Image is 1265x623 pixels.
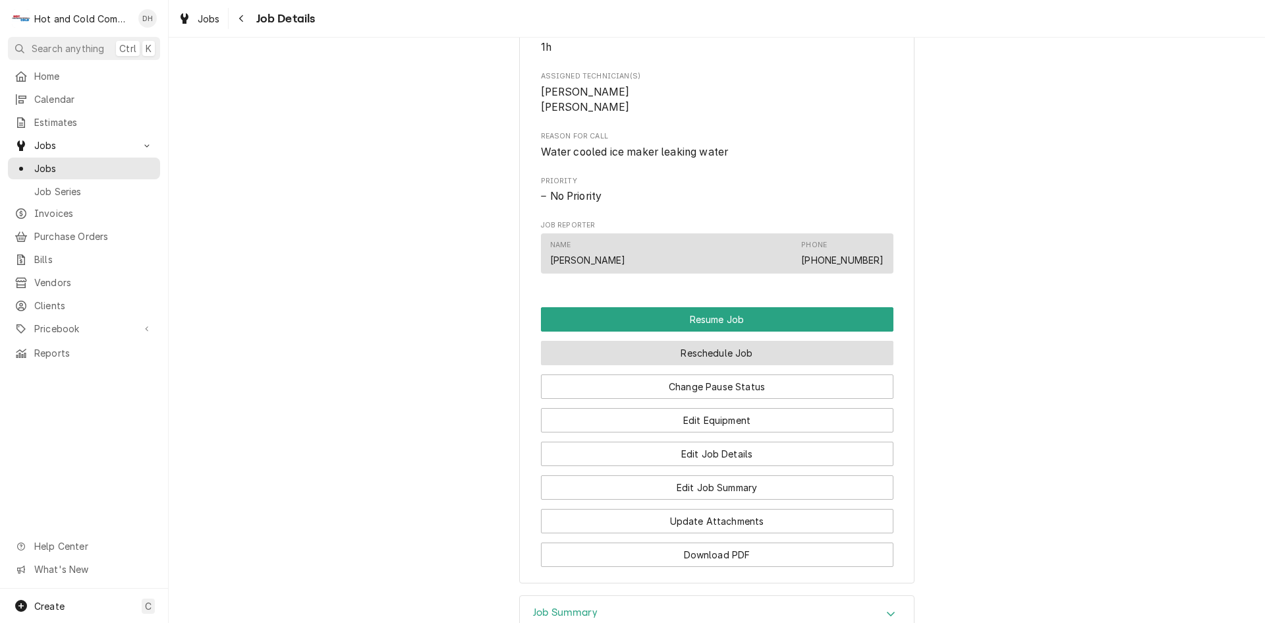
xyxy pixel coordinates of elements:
[34,539,152,553] span: Help Center
[34,115,154,129] span: Estimates
[541,509,893,533] button: Update Attachments
[541,71,893,115] div: Assigned Technician(s)
[8,134,160,156] a: Go to Jobs
[8,225,160,247] a: Purchase Orders
[541,500,893,533] div: Button Group Row
[541,307,893,332] div: Button Group Row
[34,69,154,83] span: Home
[8,342,160,364] a: Reports
[541,220,893,231] span: Job Reporter
[541,374,893,399] button: Change Pause Status
[8,558,160,580] a: Go to What's New
[8,65,160,87] a: Home
[541,307,893,567] div: Button Group
[8,158,160,179] a: Jobs
[34,206,154,220] span: Invoices
[541,41,551,53] span: 1h
[8,37,160,60] button: Search anythingCtrlK
[541,131,893,160] div: Reason For Call
[541,86,630,98] span: [PERSON_NAME]
[34,299,154,312] span: Clients
[541,40,893,55] span: Estimated Job Duration
[541,144,893,160] span: Reason For Call
[119,42,136,55] span: Ctrl
[34,229,154,243] span: Purchase Orders
[533,607,598,619] h3: Job Summary
[541,332,893,365] div: Button Group Row
[34,562,152,576] span: What's New
[541,220,893,280] div: Job Reporter
[8,111,160,133] a: Estimates
[541,233,893,280] div: Job Reporter List
[12,9,30,28] div: Hot and Cold Commercial Kitchens, Inc.'s Avatar
[541,189,893,204] div: No Priority
[34,185,154,198] span: Job Series
[541,307,893,332] button: Resume Job
[541,475,893,500] button: Edit Job Summary
[146,42,152,55] span: K
[541,408,893,432] button: Edit Equipment
[34,276,154,289] span: Vendors
[34,12,131,26] div: Hot and Cold Commercial Kitchens, Inc.
[541,533,893,567] div: Button Group Row
[541,176,893,204] div: Priority
[541,84,893,115] span: Assigned Technician(s)
[34,92,154,106] span: Calendar
[34,252,154,266] span: Bills
[12,9,30,28] div: H
[801,254,884,266] a: [PHONE_NUMBER]
[550,253,626,267] div: [PERSON_NAME]
[541,233,893,274] div: Contact
[541,399,893,432] div: Button Group Row
[145,599,152,613] span: C
[550,240,571,251] div: Name
[8,181,160,202] a: Job Series
[8,249,160,270] a: Bills
[541,365,893,399] div: Button Group Row
[8,202,160,224] a: Invoices
[541,466,893,500] div: Button Group Row
[138,9,157,28] div: DH
[541,189,893,204] span: Priority
[34,346,154,360] span: Reports
[34,138,134,152] span: Jobs
[541,71,893,82] span: Assigned Technician(s)
[8,88,160,110] a: Calendar
[8,535,160,557] a: Go to Help Center
[541,432,893,466] div: Button Group Row
[541,131,893,142] span: Reason For Call
[550,240,626,266] div: Name
[252,10,316,28] span: Job Details
[138,9,157,28] div: Daryl Harris's Avatar
[34,162,154,175] span: Jobs
[8,295,160,316] a: Clients
[173,8,225,30] a: Jobs
[8,318,160,340] a: Go to Pricebook
[541,341,893,365] button: Reschedule Job
[541,543,893,567] button: Download PDF
[541,27,893,55] div: Estimated Job Duration
[34,322,134,336] span: Pricebook
[198,12,220,26] span: Jobs
[34,601,65,612] span: Create
[541,146,729,158] span: Water cooled ice maker leaking water
[801,240,827,251] div: Phone
[8,272,160,293] a: Vendors
[32,42,104,55] span: Search anything
[541,442,893,466] button: Edit Job Details
[801,240,884,266] div: Phone
[231,8,252,29] button: Navigate back
[541,176,893,187] span: Priority
[541,101,630,113] span: [PERSON_NAME]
